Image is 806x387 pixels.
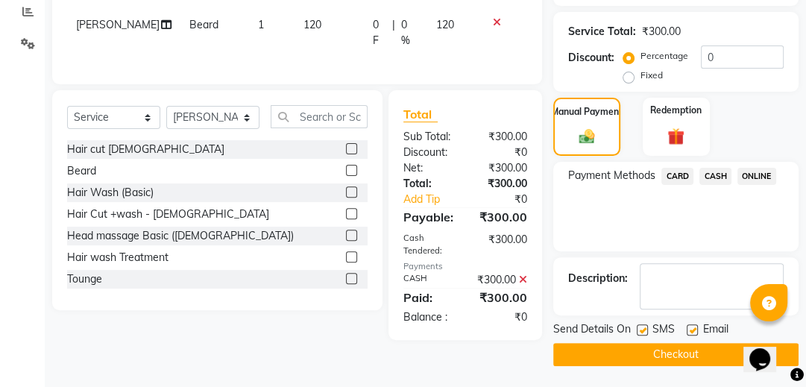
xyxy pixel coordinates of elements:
div: ₹300.00 [465,232,538,257]
span: CARD [661,168,693,185]
div: Head massage Basic ([DEMOGRAPHIC_DATA]) [67,228,294,244]
img: _cash.svg [574,128,599,145]
span: 1 [258,18,264,31]
div: Cash Tendered: [392,232,465,257]
span: Beard [189,18,218,31]
span: 0 F [372,17,386,48]
a: Add Tip [392,192,477,207]
div: ₹300.00 [465,160,538,176]
div: Tounge [67,271,102,287]
span: Email [702,321,728,340]
div: Discount: [568,50,614,66]
div: Total: [392,176,465,192]
div: Discount: [392,145,465,160]
iframe: chat widget [743,327,791,372]
div: Hair wash Treatment [67,250,169,265]
span: ONLINE [737,168,776,185]
div: Payments [403,260,527,273]
img: _gift.svg [662,126,690,147]
div: ₹0 [465,309,538,325]
label: Fixed [640,69,663,82]
label: Percentage [640,49,688,63]
div: Description: [568,271,628,286]
div: Sub Total: [392,129,465,145]
span: Total [403,107,438,122]
span: Payment Methods [568,168,655,183]
input: Search or Scan [271,105,368,128]
div: ₹0 [465,145,538,160]
span: Send Details On [553,321,631,340]
div: Service Total: [568,24,636,40]
label: Redemption [650,104,702,117]
div: ₹300.00 [465,208,538,226]
div: Hair Wash (Basic) [67,185,154,201]
div: ₹0 [478,192,539,207]
div: Net: [392,160,465,176]
span: 0 % [401,17,418,48]
span: 120 [436,18,454,31]
div: ₹300.00 [465,176,538,192]
div: ₹300.00 [642,24,681,40]
div: Balance : [392,309,465,325]
div: Hair cut [DEMOGRAPHIC_DATA] [67,142,224,157]
div: Paid: [392,289,465,306]
span: [PERSON_NAME] [76,18,160,31]
div: Hair Cut +wash - [DEMOGRAPHIC_DATA] [67,207,269,222]
div: ₹300.00 [465,289,538,306]
div: ₹300.00 [465,272,538,288]
label: Manual Payment [551,105,623,119]
div: Beard [67,163,96,179]
button: Checkout [553,343,799,366]
span: | [392,17,395,48]
span: CASH [699,168,731,185]
div: CASH [392,272,465,288]
span: 120 [303,18,321,31]
div: ₹300.00 [465,129,538,145]
span: SMS [652,321,675,340]
div: Payable: [392,208,465,226]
